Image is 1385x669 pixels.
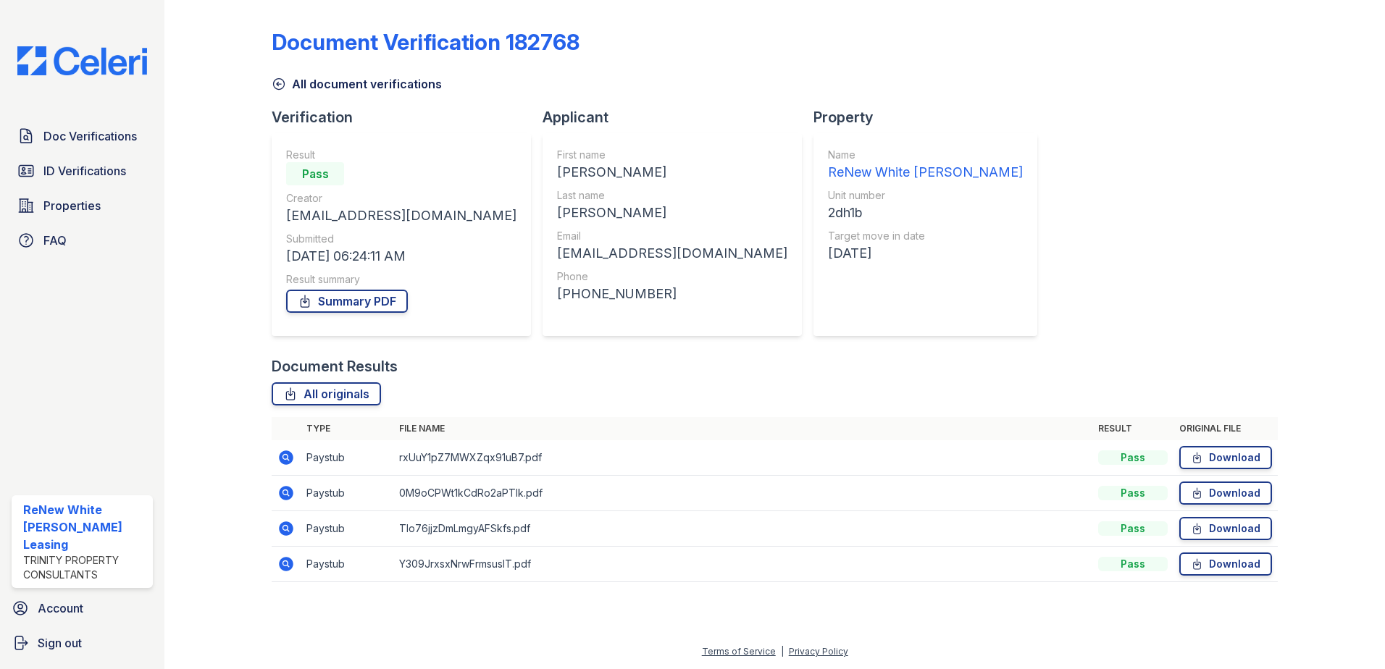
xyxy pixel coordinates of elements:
span: Account [38,599,83,617]
span: Properties [43,197,101,214]
a: Properties [12,191,153,220]
td: rxUuY1pZ7MWXZqx91uB7.pdf [393,440,1092,476]
div: ReNew White [PERSON_NAME] Leasing [23,501,147,553]
th: Result [1092,417,1173,440]
a: All document verifications [272,75,442,93]
span: Doc Verifications [43,127,137,145]
a: FAQ [12,226,153,255]
div: [EMAIL_ADDRESS][DOMAIN_NAME] [286,206,516,226]
div: Creator [286,191,516,206]
td: 0M9oCPWt1kCdRo2aPTlk.pdf [393,476,1092,511]
div: | [781,646,784,657]
div: Document Verification 182768 [272,29,579,55]
img: CE_Logo_Blue-a8612792a0a2168367f1c8372b55b34899dd931a85d93a1a3d3e32e68fde9ad4.png [6,46,159,75]
div: First name [557,148,787,162]
span: FAQ [43,232,67,249]
a: All originals [272,382,381,405]
div: [PERSON_NAME] [557,203,787,223]
a: Account [6,594,159,623]
span: Sign out [38,634,82,652]
a: Download [1179,552,1272,576]
div: Result summary [286,272,516,287]
td: Paystub [301,547,393,582]
div: 2dh1b [828,203,1023,223]
a: Download [1179,517,1272,540]
td: Paystub [301,476,393,511]
a: Sign out [6,628,159,657]
div: Pass [1098,557,1168,571]
th: Original file [1173,417,1278,440]
div: Verification [272,107,543,127]
div: Pass [1098,450,1168,465]
div: Submitted [286,232,516,246]
a: Terms of Service [702,646,776,657]
div: Phone [557,269,787,284]
div: Document Results [272,356,398,376]
div: [DATE] 06:24:11 AM [286,246,516,266]
th: Type [301,417,393,440]
div: Unit number [828,188,1023,203]
div: [PERSON_NAME] [557,162,787,182]
div: Result [286,148,516,162]
div: Pass [1098,486,1168,500]
div: Applicant [543,107,813,127]
td: TIo76jjzDmLmgyAFSkfs.pdf [393,511,1092,547]
div: Last name [557,188,787,203]
a: Download [1179,481,1272,505]
td: Paystub [301,511,393,547]
a: Download [1179,446,1272,469]
td: Paystub [301,440,393,476]
div: ReNew White [PERSON_NAME] [828,162,1023,182]
a: Privacy Policy [789,646,848,657]
div: Pass [286,162,344,185]
div: Pass [1098,521,1168,536]
a: Doc Verifications [12,122,153,151]
div: Property [813,107,1049,127]
div: [EMAIL_ADDRESS][DOMAIN_NAME] [557,243,787,264]
span: ID Verifications [43,162,126,180]
th: File name [393,417,1092,440]
div: [PHONE_NUMBER] [557,284,787,304]
td: Y309JrxsxNrwFrmsuslT.pdf [393,547,1092,582]
div: Email [557,229,787,243]
div: [DATE] [828,243,1023,264]
div: Target move in date [828,229,1023,243]
a: Name ReNew White [PERSON_NAME] [828,148,1023,182]
div: Trinity Property Consultants [23,553,147,582]
div: Name [828,148,1023,162]
a: ID Verifications [12,156,153,185]
a: Summary PDF [286,290,408,313]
